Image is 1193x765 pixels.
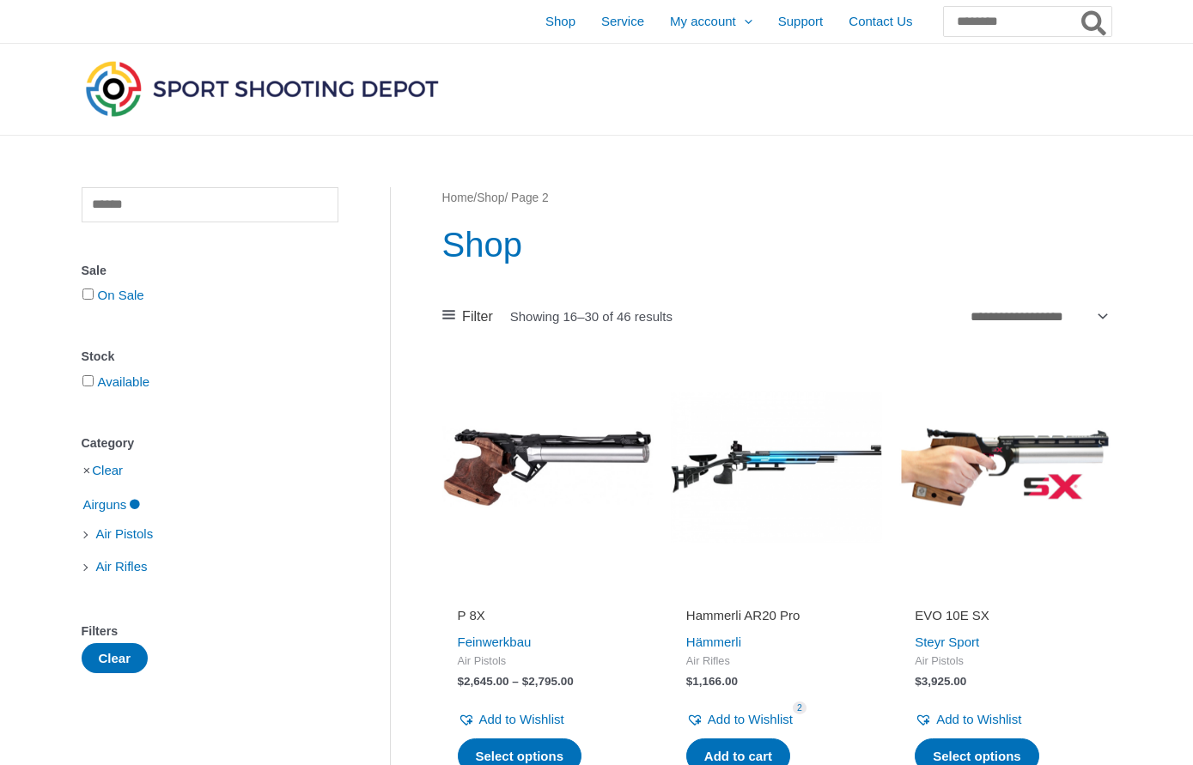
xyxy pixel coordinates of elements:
input: Available [82,375,94,386]
input: On Sale [82,288,94,300]
span: $ [915,675,922,688]
h2: EVO 10E SX [915,607,1095,624]
span: – [512,675,519,688]
span: Filter [462,304,493,330]
img: Hämmerli AR20 Pro [671,361,882,573]
h2: P 8X [458,607,638,624]
a: Home [442,191,474,204]
a: On Sale [98,288,144,302]
a: EVO 10E SX [915,607,1095,630]
bdi: 2,795.00 [522,675,574,688]
span: Add to Wishlist [479,712,564,726]
a: Available [98,374,150,389]
button: Clear [82,643,149,673]
span: Air Pistols [458,654,638,669]
div: Category [82,431,338,456]
a: Air Pistols [94,525,155,540]
img: Sport Shooting Depot [82,57,442,120]
div: Filters [82,619,338,644]
span: Add to Wishlist [936,712,1021,726]
span: Air Pistols [915,654,1095,669]
span: Air Pistols [94,519,155,549]
p: Showing 16–30 of 46 results [510,310,673,323]
span: Add to Wishlist [708,712,793,726]
a: Add to Wishlist [686,707,793,732]
h1: Shop [442,221,1111,269]
button: Search [1078,7,1111,36]
a: Steyr Sport [915,634,979,649]
iframe: Customer reviews powered by Trustpilot [686,583,867,604]
bdi: 3,925.00 [915,675,966,688]
span: Airguns [82,490,129,519]
a: Feinwerkbau [458,634,532,649]
div: Stock [82,344,338,369]
a: Airguns [82,496,143,511]
a: Filter [442,304,493,330]
span: Air Rifles [94,552,149,581]
bdi: 1,166.00 [686,675,738,688]
a: Hammerli AR20 Pro [686,607,867,630]
h2: Hammerli AR20 Pro [686,607,867,624]
iframe: Customer reviews powered by Trustpilot [915,583,1095,604]
iframe: Customer reviews powered by Trustpilot [458,583,638,604]
select: Shop order [965,303,1111,329]
span: $ [458,675,465,688]
a: Clear [92,463,123,477]
a: P 8X [458,607,638,630]
img: EVO 10E SX [899,361,1111,573]
span: 2 [793,701,806,714]
div: Sale [82,258,338,283]
bdi: 2,645.00 [458,675,509,688]
span: Air Rifles [686,654,867,669]
a: Add to Wishlist [458,707,564,732]
a: Hämmerli [686,634,741,649]
span: $ [522,675,529,688]
span: $ [686,675,693,688]
img: P 8X [442,361,654,573]
a: Air Rifles [94,558,149,573]
nav: Breadcrumb [442,187,1111,209]
a: Shop [477,191,504,204]
a: Add to Wishlist [915,707,1021,732]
